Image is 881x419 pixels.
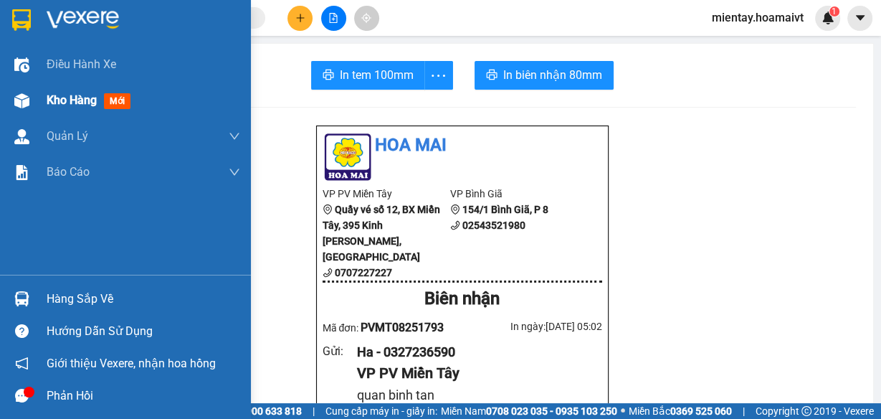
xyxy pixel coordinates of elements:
[47,385,240,407] div: Phản hồi
[47,321,240,342] div: Hướng dẫn sử dụng
[229,131,240,142] span: down
[14,165,29,180] img: solution-icon
[323,132,602,159] li: Hoa Mai
[361,13,371,23] span: aim
[15,389,29,402] span: message
[323,69,334,83] span: printer
[340,66,414,84] span: In tem 100mm
[229,166,240,178] span: down
[450,186,578,202] li: VP Bình Giã
[14,129,29,144] img: warehouse-icon
[323,186,451,202] li: VP PV Miền Tây
[47,55,116,73] span: Điều hành xe
[462,319,602,334] div: In ngày: [DATE] 05:02
[832,6,837,17] span: 1
[486,69,497,83] span: printer
[361,321,444,334] span: PVMT08251793
[847,6,872,31] button: caret-down
[240,405,302,417] strong: 1900 633 818
[462,220,525,231] b: 02543521980
[854,11,867,24] span: caret-down
[357,342,590,362] div: Ha - 0327236590
[311,61,425,90] button: printerIn tem 100mm
[47,163,90,181] span: Báo cáo
[357,362,590,385] div: VP PV Miền Tây
[104,93,130,109] span: mới
[321,6,346,31] button: file-add
[313,403,315,419] span: |
[503,66,602,84] span: In biên nhận 80mm
[700,9,815,27] span: mientay.hoamaivt
[14,291,29,306] img: warehouse-icon
[12,14,34,29] span: Gửi:
[323,286,602,313] div: Biên nhận
[12,9,31,31] img: logo-vxr
[328,13,338,23] span: file-add
[123,12,246,29] div: Bình Giã
[325,403,437,419] span: Cung cấp máy in - giấy in:
[475,61,614,90] button: printerIn biên nhận 80mm
[801,406,811,416] span: copyright
[47,288,240,310] div: Hàng sắp về
[357,385,590,405] div: quan binh tan
[287,6,313,31] button: plus
[425,67,452,85] span: more
[335,267,392,278] b: 0707227227
[323,268,333,278] span: phone
[486,405,617,417] strong: 0708 023 035 - 0935 103 250
[47,127,88,145] span: Quản Lý
[424,61,453,90] button: more
[629,403,732,419] span: Miền Bắc
[829,6,839,17] sup: 1
[14,93,29,108] img: warehouse-icon
[12,47,113,64] div: Ha
[743,403,745,419] span: |
[323,204,333,215] span: environment
[12,84,113,101] div: quan binh tan
[450,204,460,215] span: environment
[12,12,113,47] div: PV Miền Tây
[15,357,29,370] span: notification
[323,204,440,263] b: Quầy vé số 12, BX Miền Tây, 395 Kinh [PERSON_NAME], [GEOGRAPHIC_DATA]
[323,342,358,360] div: Gửi :
[441,403,617,419] span: Miền Nam
[295,13,305,23] span: plus
[123,14,157,29] span: Nhận:
[822,11,834,24] img: icon-new-feature
[14,57,29,72] img: warehouse-icon
[123,29,246,47] div: Thúy
[47,93,97,107] span: Kho hàng
[323,319,462,336] div: Mã đơn:
[621,408,625,414] span: ⚪️
[670,405,732,417] strong: 0369 525 060
[123,47,246,67] div: 0392997219
[47,354,216,372] span: Giới thiệu Vexere, nhận hoa hồng
[354,6,379,31] button: aim
[12,64,113,84] div: 0327236590
[450,220,460,230] span: phone
[15,324,29,338] span: question-circle
[323,132,373,182] img: logo.jpg
[462,204,548,215] b: 154/1 Bình Giã, P 8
